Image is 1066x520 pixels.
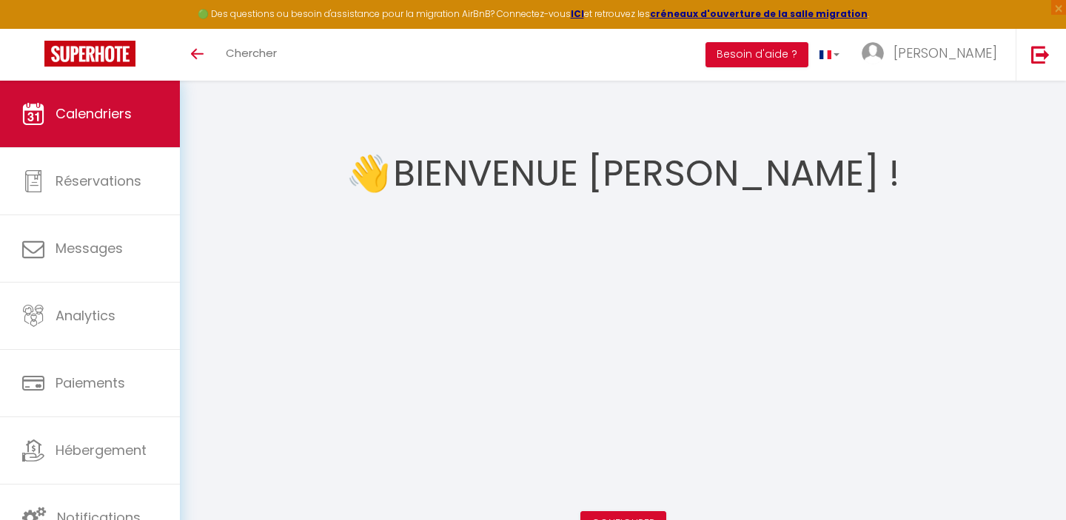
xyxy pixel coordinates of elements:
[56,172,141,190] span: Réservations
[851,29,1016,81] a: ... [PERSON_NAME]
[56,374,125,392] span: Paiements
[226,45,277,61] span: Chercher
[56,441,147,459] span: Hébergement
[56,239,123,257] span: Messages
[56,104,132,123] span: Calendriers
[215,29,288,81] a: Chercher
[393,129,899,218] h1: Bienvenue [PERSON_NAME] !
[1031,45,1050,64] img: logout
[894,44,997,62] span: [PERSON_NAME]
[56,306,115,325] span: Analytics
[44,41,135,67] img: Super Booking
[862,42,884,64] img: ...
[571,7,584,20] a: ICI
[386,218,860,484] iframe: welcome-outil.mov
[650,7,868,20] a: créneaux d'ouverture de la salle migration
[346,146,391,201] span: 👋
[705,42,808,67] button: Besoin d'aide ?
